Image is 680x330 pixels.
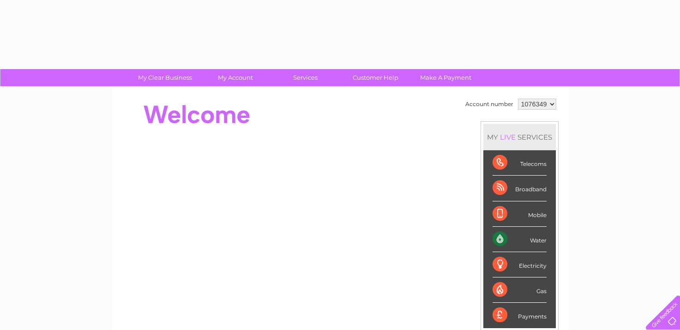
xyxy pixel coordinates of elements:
div: MY SERVICES [483,124,556,150]
div: Electricity [493,252,547,277]
div: Payments [493,303,547,328]
a: Customer Help [337,69,414,86]
a: My Account [197,69,273,86]
a: My Clear Business [127,69,203,86]
div: Mobile [493,201,547,227]
a: Make A Payment [408,69,484,86]
div: Broadband [493,176,547,201]
div: LIVE [498,133,518,141]
div: Water [493,227,547,252]
td: Account number [463,96,516,112]
div: Gas [493,277,547,303]
a: Services [267,69,343,86]
div: Telecoms [493,150,547,176]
